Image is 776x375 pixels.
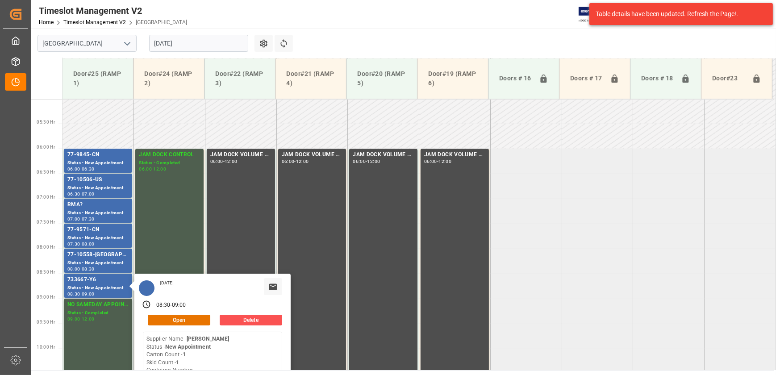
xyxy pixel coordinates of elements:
div: - [170,301,171,309]
b: [PERSON_NAME] [187,336,229,342]
img: Exertis%20JAM%20-%20Email%20Logo.jpg_1722504956.jpg [579,7,609,22]
a: Timeslot Management V2 [63,19,126,25]
div: JAM DOCK CONTROL [139,150,200,159]
div: Doors # 16 [496,70,535,87]
div: 12:00 [296,159,309,163]
div: Door#24 (RAMP 2) [141,66,197,92]
div: - [80,317,82,321]
div: JAM DOCK VOLUME CONTROL [353,150,414,159]
input: DD.MM.YYYY [149,35,248,52]
div: - [152,167,153,171]
div: - [80,267,82,271]
div: 06:30 [67,192,80,196]
a: Home [39,19,54,25]
div: Status - New Appointment [67,184,129,192]
div: Doors # 17 [567,70,606,87]
div: 12:00 [367,159,380,163]
span: 07:00 Hr [37,195,55,200]
div: 08:30 [67,292,80,296]
div: 09:00 [172,301,186,309]
div: 08:30 [156,301,171,309]
div: Table details have been updated. Refresh the Page!. [596,9,760,19]
div: Status - Completed [139,159,200,167]
div: JAM DOCK VOLUME CONTROL [282,150,343,159]
div: Doors # 18 [638,70,677,87]
div: JAM DOCK VOLUME CONTROL [424,150,485,159]
div: Door#23 [709,70,748,87]
div: - [437,159,438,163]
button: Open [148,315,210,325]
span: 09:00 Hr [37,295,55,300]
div: - [80,292,82,296]
span: 09:30 Hr [37,320,55,325]
div: 07:00 [82,192,95,196]
div: 06:30 [82,167,95,171]
span: 05:30 Hr [37,120,55,125]
div: 08:30 [82,267,95,271]
div: - [80,242,82,246]
div: Door#19 (RAMP 6) [425,66,481,92]
input: Type to search/select [38,35,137,52]
div: 12:00 [153,167,166,171]
div: [DATE] [157,280,177,286]
button: open menu [120,37,134,50]
div: Door#21 (RAMP 4) [283,66,339,92]
span: 07:30 Hr [37,220,55,225]
div: Status - New Appointment [67,284,129,292]
span: 10:30 Hr [37,370,55,375]
div: 08:00 [82,242,95,246]
div: 09:00 [82,292,95,296]
div: Door#25 (RAMP 1) [70,66,126,92]
div: - [80,167,82,171]
div: - [366,159,367,163]
div: - [223,159,225,163]
div: Status - New Appointment [67,159,129,167]
div: - [294,159,296,163]
b: 1 [183,351,186,358]
div: 07:30 [67,242,80,246]
span: 08:00 Hr [37,245,55,250]
div: RMA? [67,200,129,209]
b: New Appointment [165,344,211,350]
div: NO SAMEDAY APPOINTMENT [67,300,129,309]
div: - [80,217,82,221]
div: 09:00 [67,317,80,321]
div: Status - New Appointment [67,209,129,217]
div: 06:00 [424,159,437,163]
div: 06:00 [210,159,223,163]
div: 06:00 [139,167,152,171]
div: 07:30 [82,217,95,221]
div: JAM DOCK VOLUME CONTROL [210,150,271,159]
div: 77-10558-[GEOGRAPHIC_DATA] [67,250,129,259]
div: 06:00 [353,159,366,163]
div: 07:00 [67,217,80,221]
div: Timeslot Management V2 [39,4,187,17]
div: Status - New Appointment [67,234,129,242]
div: Status - New Appointment [67,259,129,267]
div: 12:00 [225,159,238,163]
div: - [80,192,82,196]
div: 06:00 [282,159,295,163]
div: 77-9571-CN [67,225,129,234]
div: 08:00 [67,267,80,271]
div: 77-9845-CN [67,150,129,159]
div: 77-10506-US [67,175,129,184]
div: Status - Completed [67,309,129,317]
div: 12:00 [438,159,451,163]
button: Delete [220,315,282,325]
span: 08:30 Hr [37,270,55,275]
div: 12:00 [82,317,95,321]
div: Door#22 (RAMP 3) [212,66,268,92]
span: 06:00 Hr [37,145,55,150]
span: 10:00 Hr [37,345,55,350]
div: 733667-Y6 [67,275,129,284]
b: 1 [176,359,179,366]
div: 06:00 [67,167,80,171]
span: 06:30 Hr [37,170,55,175]
div: Door#20 (RAMP 5) [354,66,410,92]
